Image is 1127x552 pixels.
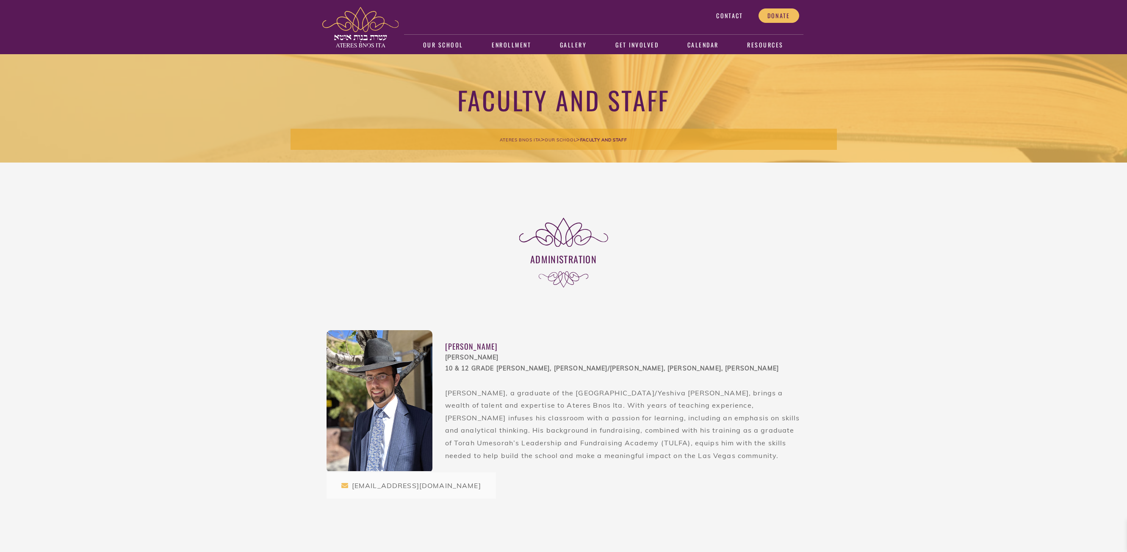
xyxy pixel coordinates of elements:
[545,137,576,143] span: Our School
[417,36,469,55] a: Our School
[486,36,537,55] a: Enrollment
[291,84,837,116] h1: Faculty and Staff
[741,36,789,55] a: Resources
[759,8,799,23] a: Donate
[291,129,837,150] div: > >
[707,8,752,23] a: Contact
[500,135,541,143] a: Ateres Bnos Ita
[681,36,725,55] a: Calendar
[554,36,593,55] a: Gallery
[322,7,399,47] img: ateres
[327,472,496,499] div: [EMAIL_ADDRESS][DOMAIN_NAME]
[609,36,665,55] a: Get Involved
[767,12,790,19] span: Donate
[445,352,801,374] div: [PERSON_NAME] 10 & 12 Grade [PERSON_NAME], [PERSON_NAME]/[PERSON_NAME], [PERSON_NAME], [PERSON_NAME]
[580,137,627,143] span: Faculty and Staff
[445,341,801,352] div: [PERSON_NAME]
[327,253,801,265] h3: Administration
[716,12,743,19] span: Contact
[445,387,801,462] p: [PERSON_NAME], a graduate of the [GEOGRAPHIC_DATA]/Yeshiva [PERSON_NAME], brings a wealth of tale...
[500,137,541,143] span: Ateres Bnos Ita
[545,135,576,143] a: Our School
